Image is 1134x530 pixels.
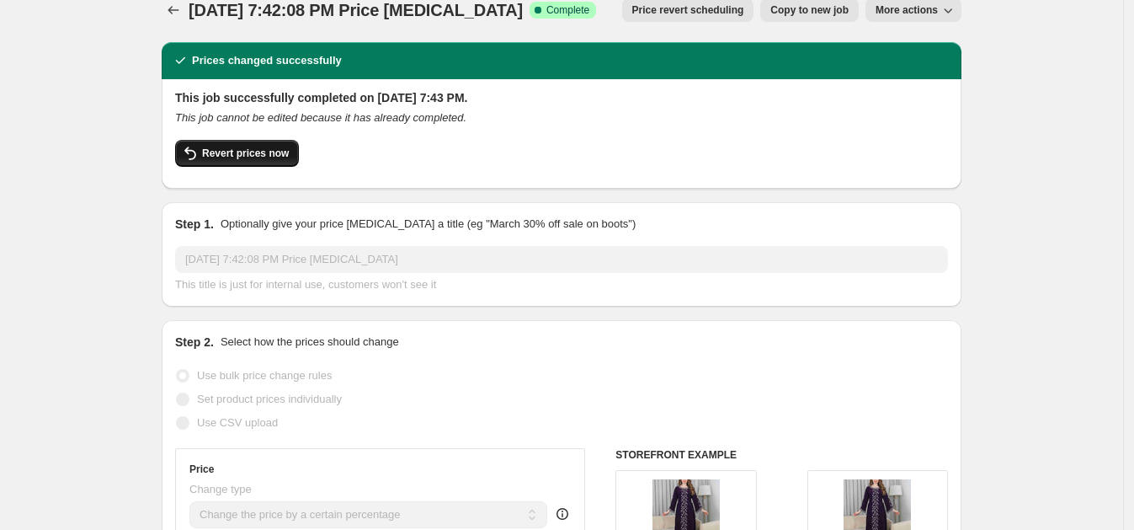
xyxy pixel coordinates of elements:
[175,246,948,273] input: 30% off holiday sale
[192,52,342,69] h2: Prices changed successfully
[175,140,299,167] button: Revert prices now
[175,111,466,124] i: This job cannot be edited because it has already completed.
[221,216,636,233] p: Optionally give your price [MEDICAL_DATA] a title (eg "March 30% off sale on boots")
[554,506,571,522] div: help
[175,89,948,106] h2: This job successfully completed on [DATE] 7:43 PM.
[615,448,948,462] h6: STOREFRONT EXAMPLE
[189,1,523,19] span: [DATE] 7:42:08 PM Price [MEDICAL_DATA]
[175,278,436,291] span: This title is just for internal use, customers won't see it
[189,483,252,495] span: Change type
[202,147,289,160] span: Revert prices now
[197,416,278,429] span: Use CSV upload
[189,463,214,476] h3: Price
[197,369,332,382] span: Use bulk price change rules
[197,393,342,405] span: Set product prices individually
[876,3,938,17] span: More actions
[770,3,849,17] span: Copy to new job
[221,334,399,351] p: Select how the prices should change
[175,334,214,351] h2: Step 2.
[632,3,744,17] span: Price revert scheduling
[546,3,589,17] span: Complete
[175,216,214,233] h2: Step 1.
